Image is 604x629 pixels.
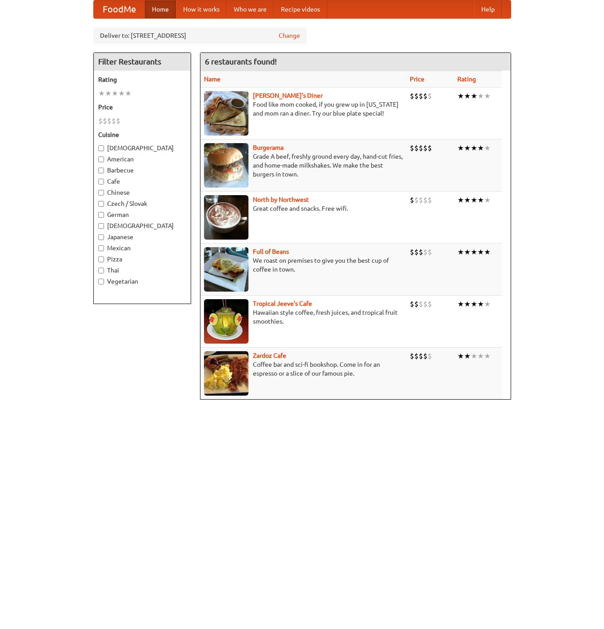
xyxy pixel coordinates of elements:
[414,195,419,205] li: $
[457,76,476,83] a: Rating
[204,152,403,179] p: Grade A beef, freshly ground every day, hand-cut fries, and home-made milkshakes. We make the bes...
[98,130,186,139] h5: Cuisine
[204,299,248,344] img: jeeves.jpg
[204,247,248,292] img: beans.jpg
[457,143,464,153] li: ★
[471,195,477,205] li: ★
[274,0,327,18] a: Recipe videos
[112,116,116,126] li: $
[98,166,186,175] label: Barbecue
[484,299,491,309] li: ★
[474,0,502,18] a: Help
[98,75,186,84] h5: Rating
[279,31,300,40] a: Change
[464,351,471,361] li: ★
[98,179,104,184] input: Cafe
[419,247,423,257] li: $
[98,88,105,98] li: ★
[94,0,145,18] a: FoodMe
[471,299,477,309] li: ★
[98,144,186,152] label: [DEMOGRAPHIC_DATA]
[410,351,414,361] li: $
[428,91,432,101] li: $
[204,308,403,326] p: Hawaiian style coffee, fresh juices, and tropical fruit smoothies.
[98,277,186,286] label: Vegetarian
[253,300,312,307] a: Tropical Jeeve's Cafe
[419,143,423,153] li: $
[93,28,307,44] div: Deliver to: [STREET_ADDRESS]
[457,247,464,257] li: ★
[98,255,186,264] label: Pizza
[423,143,428,153] li: $
[112,88,118,98] li: ★
[253,196,309,203] b: North by Northwest
[414,143,419,153] li: $
[471,143,477,153] li: ★
[410,143,414,153] li: $
[94,53,191,71] h4: Filter Restaurants
[419,299,423,309] li: $
[98,232,186,241] label: Japanese
[98,168,104,173] input: Barbecue
[227,0,274,18] a: Who we are
[423,351,428,361] li: $
[204,143,248,188] img: burgerama.jpg
[457,351,464,361] li: ★
[98,234,104,240] input: Japanese
[477,299,484,309] li: ★
[477,195,484,205] li: ★
[428,195,432,205] li: $
[205,57,277,66] ng-pluralize: 6 restaurants found!
[457,195,464,205] li: ★
[484,195,491,205] li: ★
[423,247,428,257] li: $
[484,351,491,361] li: ★
[423,299,428,309] li: $
[98,268,104,273] input: Thai
[98,223,104,229] input: [DEMOGRAPHIC_DATA]
[98,210,186,219] label: German
[98,190,104,196] input: Chinese
[98,244,186,252] label: Mexican
[253,248,289,255] a: Full of Beans
[423,195,428,205] li: $
[204,360,403,378] p: Coffee bar and sci-fi bookshop. Come in for an espresso or a slice of our famous pie.
[204,256,403,274] p: We roast on premises to give you the best cup of coffee in town.
[414,351,419,361] li: $
[428,351,432,361] li: $
[414,91,419,101] li: $
[98,256,104,262] input: Pizza
[253,92,323,99] a: [PERSON_NAME]'s Diner
[253,352,286,359] b: Zardoz Cafe
[410,299,414,309] li: $
[98,103,186,112] h5: Price
[464,299,471,309] li: ★
[98,188,186,197] label: Chinese
[98,199,186,208] label: Czech / Slovak
[419,195,423,205] li: $
[464,91,471,101] li: ★
[105,88,112,98] li: ★
[414,247,419,257] li: $
[477,91,484,101] li: ★
[204,204,403,213] p: Great coffee and snacks. Free wifi.
[410,91,414,101] li: $
[464,143,471,153] li: ★
[107,116,112,126] li: $
[471,247,477,257] li: ★
[414,299,419,309] li: $
[204,100,403,118] p: Food like mom cooked, if you grew up in [US_STATE] and mom ran a diner. Try our blue plate special!
[484,247,491,257] li: ★
[457,299,464,309] li: ★
[204,76,220,83] a: Name
[457,91,464,101] li: ★
[428,299,432,309] li: $
[98,177,186,186] label: Cafe
[204,351,248,396] img: zardoz.jpg
[98,279,104,284] input: Vegetarian
[477,247,484,257] li: ★
[204,195,248,240] img: north.jpg
[423,91,428,101] li: $
[471,351,477,361] li: ★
